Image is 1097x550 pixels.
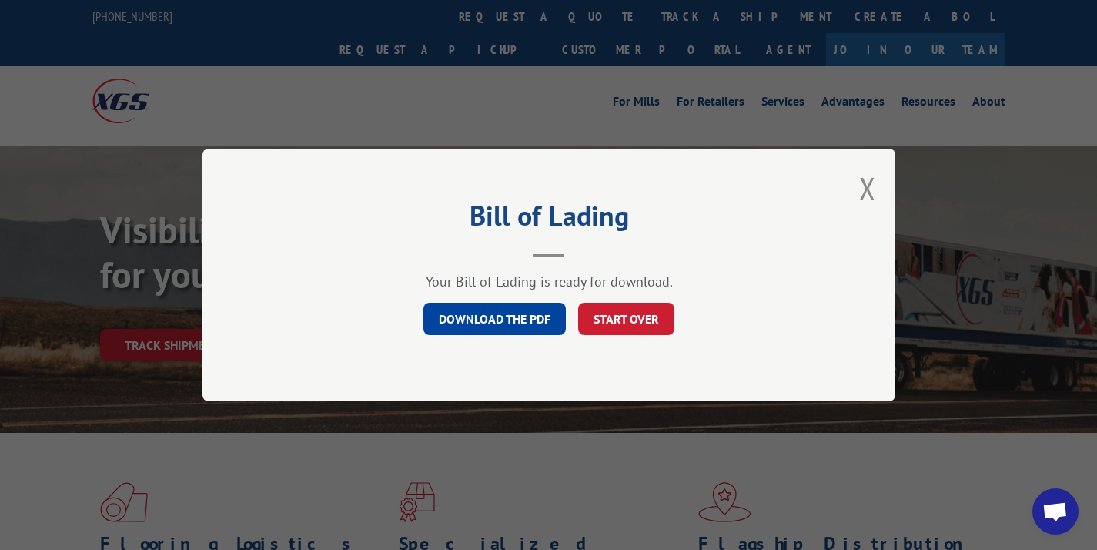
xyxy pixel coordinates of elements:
h2: Bill of Lading [279,205,818,234]
a: Open chat [1032,488,1079,535]
button: Close modal [859,168,876,209]
div: Your Bill of Lading is ready for download. [279,273,818,290]
button: START OVER [578,303,674,335]
a: DOWNLOAD THE PDF [423,303,566,335]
